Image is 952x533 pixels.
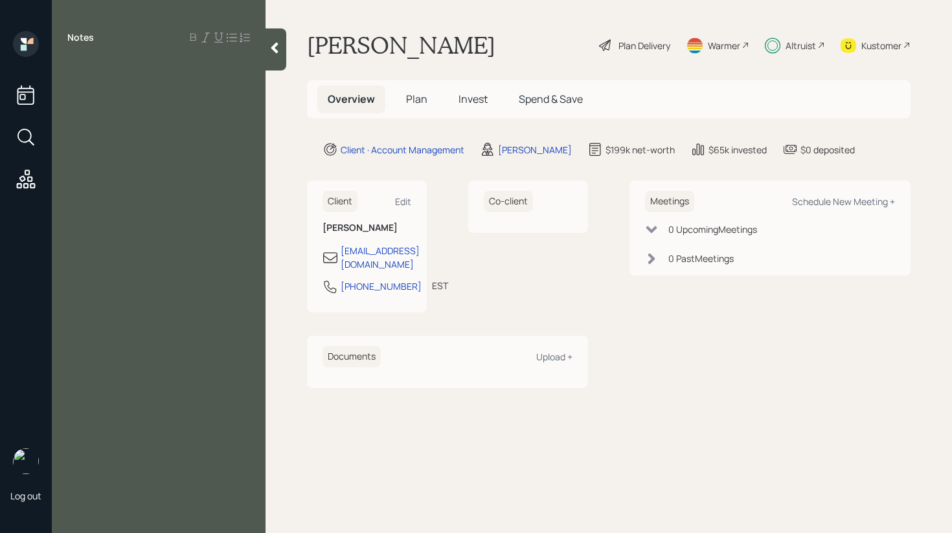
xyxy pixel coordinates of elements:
[341,143,464,157] div: Client · Account Management
[13,448,39,474] img: retirable_logo.png
[67,31,94,44] label: Notes
[536,351,572,363] div: Upload +
[432,279,448,292] div: EST
[786,39,816,52] div: Altruist
[668,223,757,236] div: 0 Upcoming Meeting s
[323,223,411,234] h6: [PERSON_NAME]
[708,143,767,157] div: $65k invested
[459,92,488,106] span: Invest
[498,143,572,157] div: [PERSON_NAME]
[341,279,422,293] div: [PHONE_NUMBER]
[328,92,375,106] span: Overview
[618,39,670,52] div: Plan Delivery
[406,92,427,106] span: Plan
[323,191,357,212] h6: Client
[606,143,675,157] div: $199k net-worth
[668,252,734,265] div: 0 Past Meeting s
[861,39,901,52] div: Kustomer
[484,191,533,212] h6: Co-client
[307,31,495,60] h1: [PERSON_NAME]
[395,195,411,208] div: Edit
[792,195,895,208] div: Schedule New Meeting +
[708,39,740,52] div: Warmer
[519,92,583,106] span: Spend & Save
[800,143,855,157] div: $0 deposited
[323,346,381,367] h6: Documents
[341,244,420,271] div: [EMAIL_ADDRESS][DOMAIN_NAME]
[10,490,41,502] div: Log out
[645,191,694,212] h6: Meetings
